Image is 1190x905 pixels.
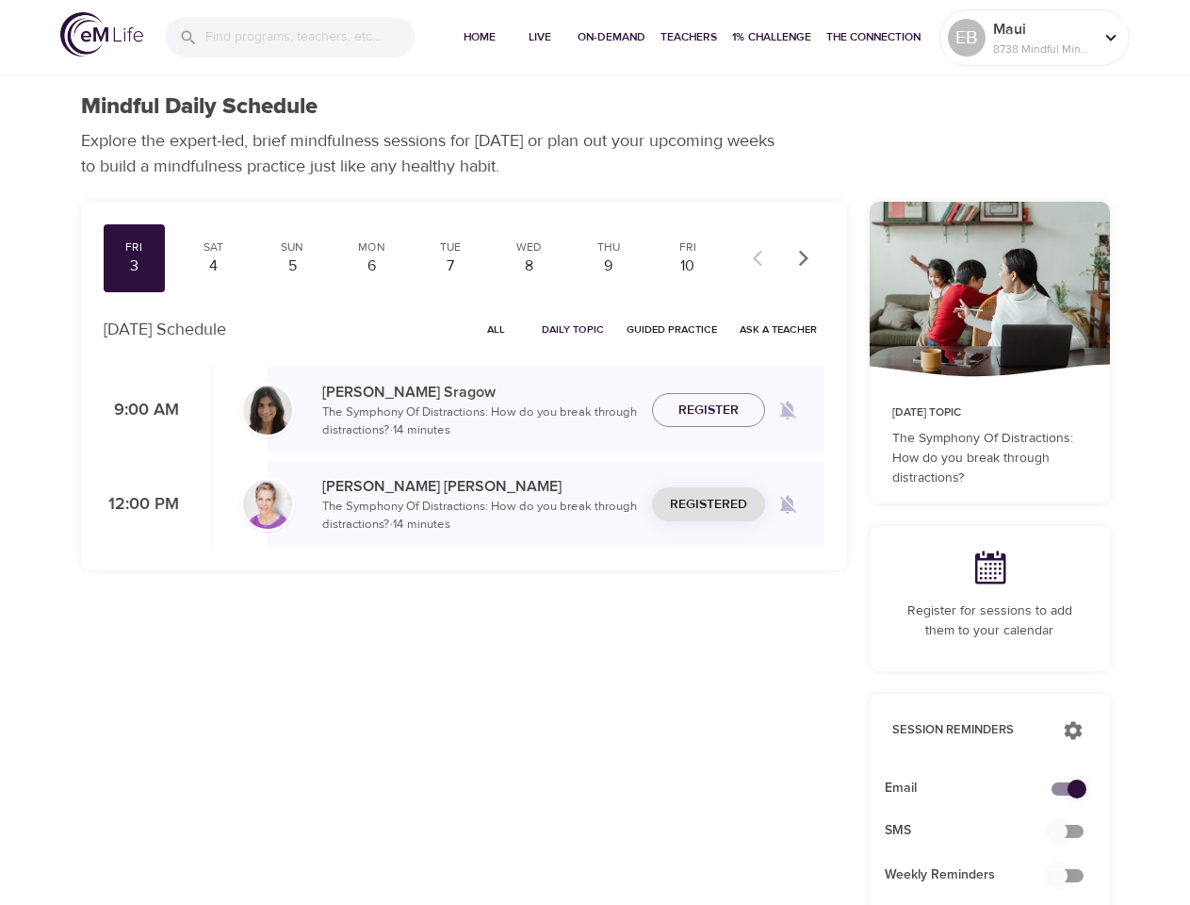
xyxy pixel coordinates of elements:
[205,17,415,58] input: Find programs, teachers, etc...
[585,239,632,255] div: Thu
[81,128,788,179] p: Explore the expert-led, brief mindfulness sessions for [DATE] or plan out your upcoming weeks to ...
[765,387,810,433] span: Remind me when a class goes live every Friday at 9:00 AM
[517,27,562,47] span: Live
[348,239,395,255] div: Mon
[652,487,765,522] button: Registered
[111,239,158,255] div: Fri
[189,239,236,255] div: Sat
[243,386,292,435] img: Lara_Sragow-min.jpg
[506,239,553,255] div: Wed
[885,821,1065,841] span: SMS
[993,41,1093,58] p: 8738 Mindful Minutes
[660,27,717,47] span: Teachers
[892,721,1044,740] p: Session Reminders
[243,480,292,529] img: kellyb.jpg
[322,403,637,440] p: The Symphony Of Distractions: How do you break through distractions? · 14 minutes
[474,321,519,338] span: All
[664,255,711,277] div: 10
[627,321,717,338] span: Guided Practice
[427,255,474,277] div: 7
[322,475,637,498] p: [PERSON_NAME] [PERSON_NAME]
[993,18,1093,41] p: Maui
[104,398,179,423] p: 9:00 AM
[457,27,502,47] span: Home
[189,255,236,277] div: 4
[506,255,553,277] div: 8
[111,255,158,277] div: 3
[104,492,179,518] p: 12:00 PM
[765,482,810,527] span: Remind me when a class goes live every Friday at 12:00 PM
[664,239,711,255] div: Fri
[269,239,316,255] div: Sun
[269,255,316,277] div: 5
[678,399,739,422] span: Register
[732,315,824,344] button: Ask a Teacher
[892,601,1087,641] p: Register for sessions to add them to your calendar
[322,498,637,535] p: The Symphony Of Distractions: How do you break through distractions? · 14 minutes
[322,381,637,403] p: [PERSON_NAME] Sragow
[542,321,604,338] span: Daily Topic
[104,317,226,342] p: [DATE] Schedule
[652,393,765,428] button: Register
[885,865,1065,885] span: Weekly Reminders
[732,27,811,47] span: 1% Challenge
[466,315,527,344] button: All
[427,239,474,255] div: Tue
[60,12,143,57] img: logo
[670,493,747,517] span: Registered
[892,404,1087,421] p: [DATE] Topic
[534,315,611,344] button: Daily Topic
[585,255,632,277] div: 9
[578,27,645,47] span: On-Demand
[81,93,318,121] h1: Mindful Daily Schedule
[348,255,395,277] div: 6
[619,315,725,344] button: Guided Practice
[892,429,1087,488] p: The Symphony Of Distractions: How do you break through distractions?
[740,321,817,338] span: Ask a Teacher
[826,27,921,47] span: The Connection
[885,779,1065,798] span: Email
[948,19,986,57] div: EB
